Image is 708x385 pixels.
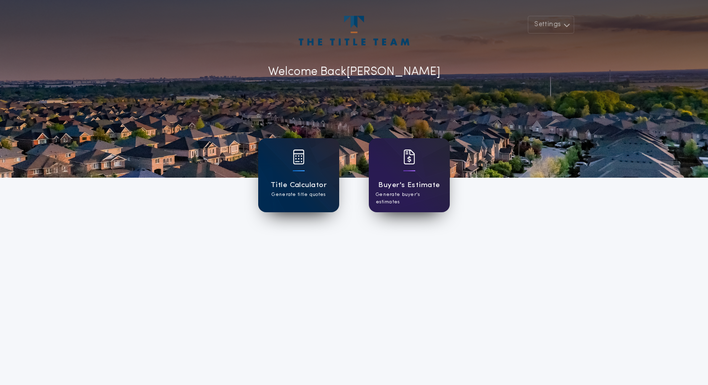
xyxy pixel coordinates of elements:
[293,150,305,164] img: card icon
[403,150,415,164] img: card icon
[268,63,440,81] p: Welcome Back [PERSON_NAME]
[376,191,443,206] p: Generate buyer's estimates
[258,138,339,212] a: card iconTitle CalculatorGenerate title quotes
[378,180,440,191] h1: Buyer's Estimate
[299,16,409,45] img: account-logo
[369,138,450,212] a: card iconBuyer's EstimateGenerate buyer's estimates
[271,180,327,191] h1: Title Calculator
[528,16,574,34] button: Settings
[272,191,325,198] p: Generate title quotes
